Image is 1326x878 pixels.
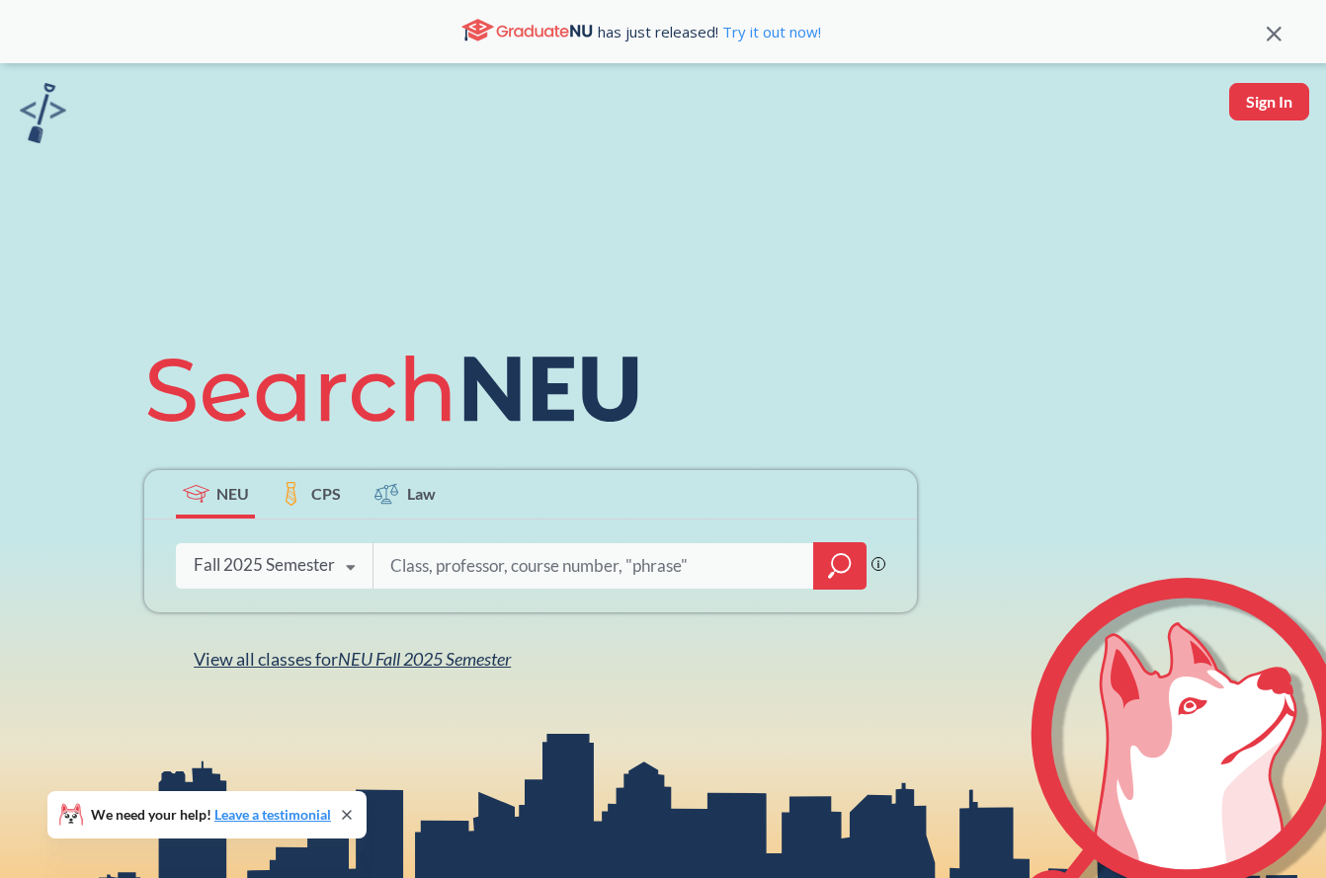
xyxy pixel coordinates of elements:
button: Sign In [1229,83,1309,120]
span: has just released! [598,21,821,42]
svg: magnifying glass [828,552,852,580]
img: sandbox logo [20,83,66,143]
div: magnifying glass [813,542,867,590]
a: sandbox logo [20,83,66,149]
span: CPS [311,482,341,505]
span: We need your help! [91,808,331,822]
div: Fall 2025 Semester [194,554,335,576]
span: NEU Fall 2025 Semester [338,648,511,670]
span: View all classes for [194,648,511,670]
input: Class, professor, course number, "phrase" [388,545,799,587]
a: Leave a testimonial [214,806,331,823]
a: Try it out now! [718,22,821,41]
span: Law [407,482,436,505]
span: NEU [216,482,249,505]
